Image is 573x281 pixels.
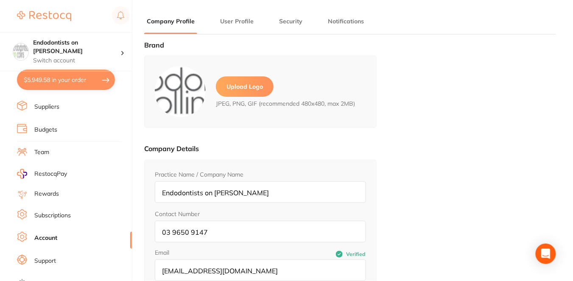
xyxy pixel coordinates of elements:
a: Rewards [34,190,59,198]
img: RestocqPay [17,169,27,179]
div: Open Intercom Messenger [536,244,556,264]
label: Email [155,249,260,256]
span: RestocqPay [34,170,67,178]
a: Support [34,257,56,265]
a: Restocq Logo [17,6,71,26]
a: Budgets [34,126,57,134]
label: Contact Number [155,211,200,217]
h4: Endodontists on Collins [33,39,120,55]
span: JPEG, PNG, GIF (recommended 480x480, max 2MB) [216,100,355,107]
a: Team [34,148,49,157]
label: Company Details [144,144,199,153]
img: Restocq Logo [17,11,71,21]
a: Subscriptions [34,211,71,220]
span: Verified [346,251,365,257]
a: RestocqPay [17,169,67,179]
button: Notifications [325,17,366,25]
label: Brand [144,41,164,49]
a: Suppliers [34,103,59,111]
img: logo [155,66,206,117]
p: Switch account [33,56,120,65]
button: $5,949.58 in your order [17,70,115,90]
button: Company Profile [144,17,197,25]
button: User Profile [218,17,256,25]
button: Security [277,17,305,25]
label: Upload Logo [216,76,274,97]
label: Practice Name / Company Name [155,171,243,178]
a: Account [34,234,57,242]
img: Endodontists on Collins [13,43,28,59]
